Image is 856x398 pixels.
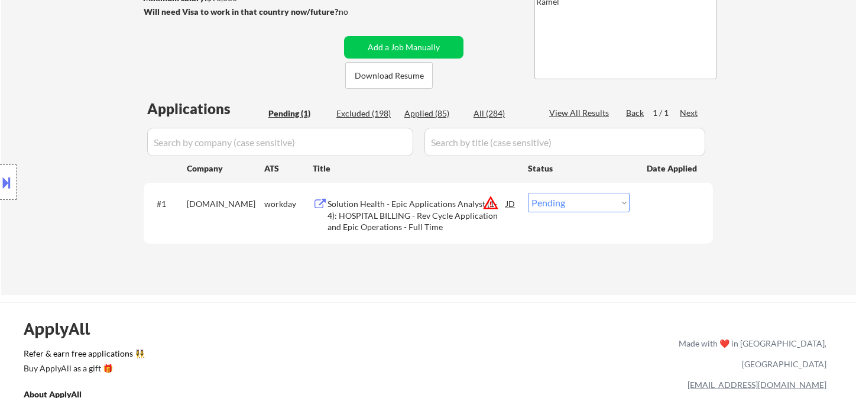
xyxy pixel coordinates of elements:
[528,157,630,179] div: Status
[264,198,313,210] div: workday
[549,107,612,119] div: View All Results
[404,108,463,119] div: Applied (85)
[626,107,645,119] div: Back
[344,36,463,59] button: Add a Job Manually
[474,108,533,119] div: All (284)
[144,7,341,17] strong: Will need Visa to work in that country now/future?:
[653,107,680,119] div: 1 / 1
[647,163,699,174] div: Date Applied
[264,163,313,174] div: ATS
[187,163,264,174] div: Company
[147,128,413,156] input: Search by company (case sensitive)
[345,62,433,89] button: Download Resume
[424,128,705,156] input: Search by title (case sensitive)
[24,364,142,373] div: Buy ApplyAll as a gift 🎁
[336,108,395,119] div: Excluded (198)
[482,195,499,211] button: warning_amber
[339,6,372,18] div: no
[24,350,432,362] a: Refer & earn free applications 👯‍♀️
[24,319,103,339] div: ApplyAll
[187,198,264,210] div: [DOMAIN_NAME]
[680,107,699,119] div: Next
[24,362,142,377] a: Buy ApplyAll as a gift 🎁
[313,163,517,174] div: Title
[505,193,517,214] div: JD
[268,108,328,119] div: Pending (1)
[674,333,826,374] div: Made with ❤️ in [GEOGRAPHIC_DATA], [GEOGRAPHIC_DATA]
[688,380,826,390] a: [EMAIL_ADDRESS][DOMAIN_NAME]
[328,198,506,233] div: Solution Health - Epic Applications Analyst (1-4): HOSPITAL BILLING - Rev Cycle Application and E...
